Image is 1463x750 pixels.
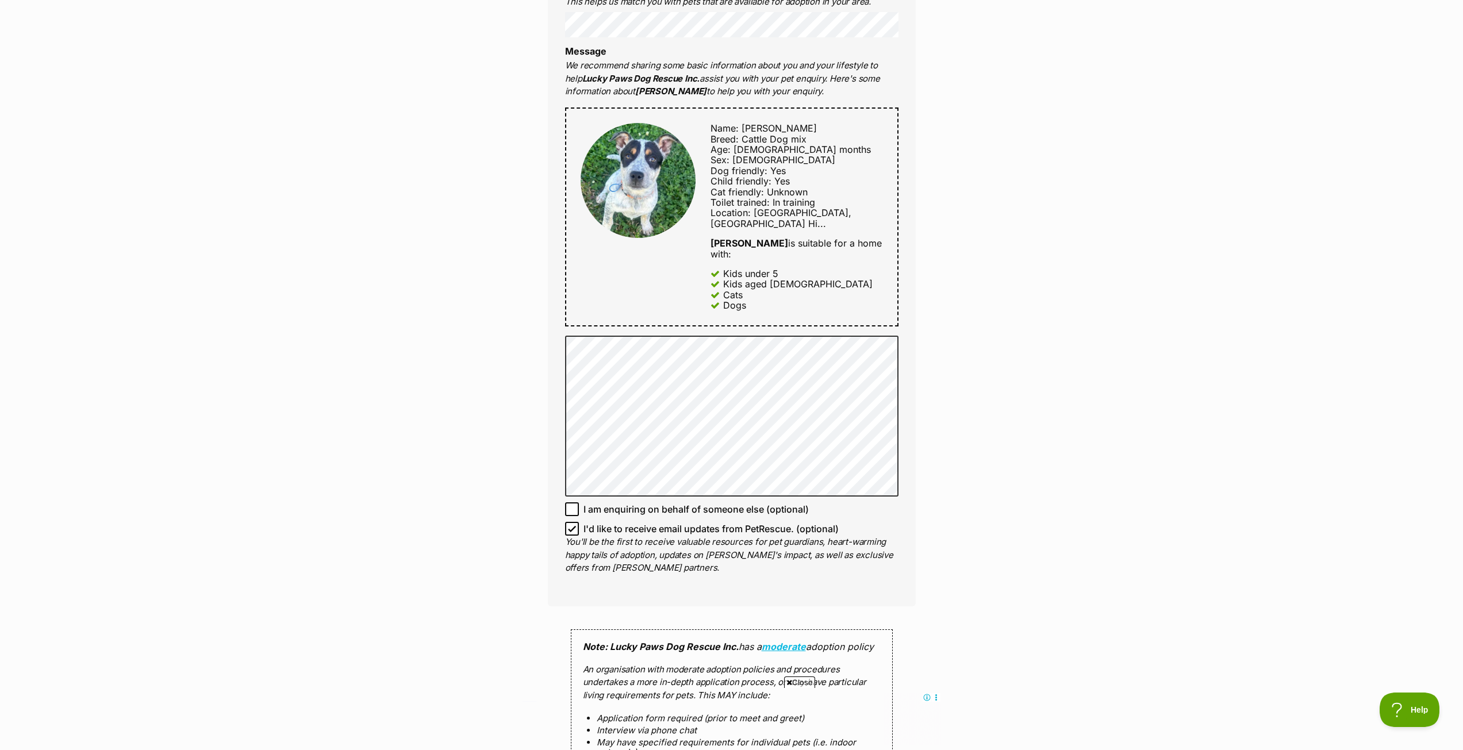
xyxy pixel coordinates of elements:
span: Name: [PERSON_NAME] Breed: Cattle Dog mix Age: [DEMOGRAPHIC_DATA] months Sex: [DEMOGRAPHIC_DATA] ... [711,122,871,229]
iframe: Advertisement [523,693,941,744]
a: moderate [762,641,806,652]
strong: Note: Lucky Paws Dog Rescue Inc. [583,641,739,652]
p: You'll be the first to receive valuable resources for pet guardians, heart-warming happy tails of... [565,536,898,575]
strong: Lucky Paws Dog Rescue Inc. [582,73,700,84]
div: is suitable for a home with: [711,238,882,259]
strong: [PERSON_NAME] [635,86,706,97]
div: Dogs [723,300,746,310]
div: Kids aged [DEMOGRAPHIC_DATA] [723,279,873,289]
div: Kids under 5 [723,268,778,279]
span: I'd like to receive email updates from PetRescue. (optional) [583,522,839,536]
span: I am enquiring on behalf of someone else (optional) [583,502,809,516]
strong: [PERSON_NAME] [711,237,788,249]
p: We recommend sharing some basic information about you and your lifestyle to help assist you with ... [565,59,898,98]
img: Mabel [581,123,696,238]
span: Close [784,676,815,688]
iframe: Help Scout Beacon - Open [1380,693,1440,727]
div: Cats [723,290,743,300]
label: Message [565,45,606,57]
p: An organisation with moderate adoption policies and procedures undertakes a more in-depth applica... [583,663,881,702]
span: Hi... [808,218,826,229]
